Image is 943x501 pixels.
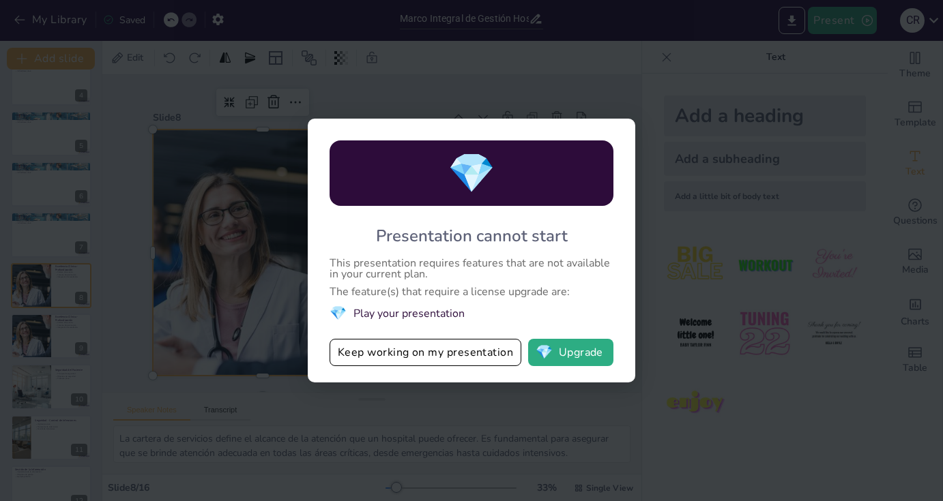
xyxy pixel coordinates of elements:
[528,339,613,366] button: diamondUpgrade
[330,304,347,322] span: diamond
[376,225,568,247] div: Presentation cannot start
[330,339,521,366] button: Keep working on my presentation
[330,304,613,322] li: Play your presentation
[448,147,495,200] span: diamond
[330,258,613,279] div: This presentation requires features that are not available in your current plan.
[536,346,553,359] span: diamond
[330,286,613,297] div: The feature(s) that require a license upgrade are:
